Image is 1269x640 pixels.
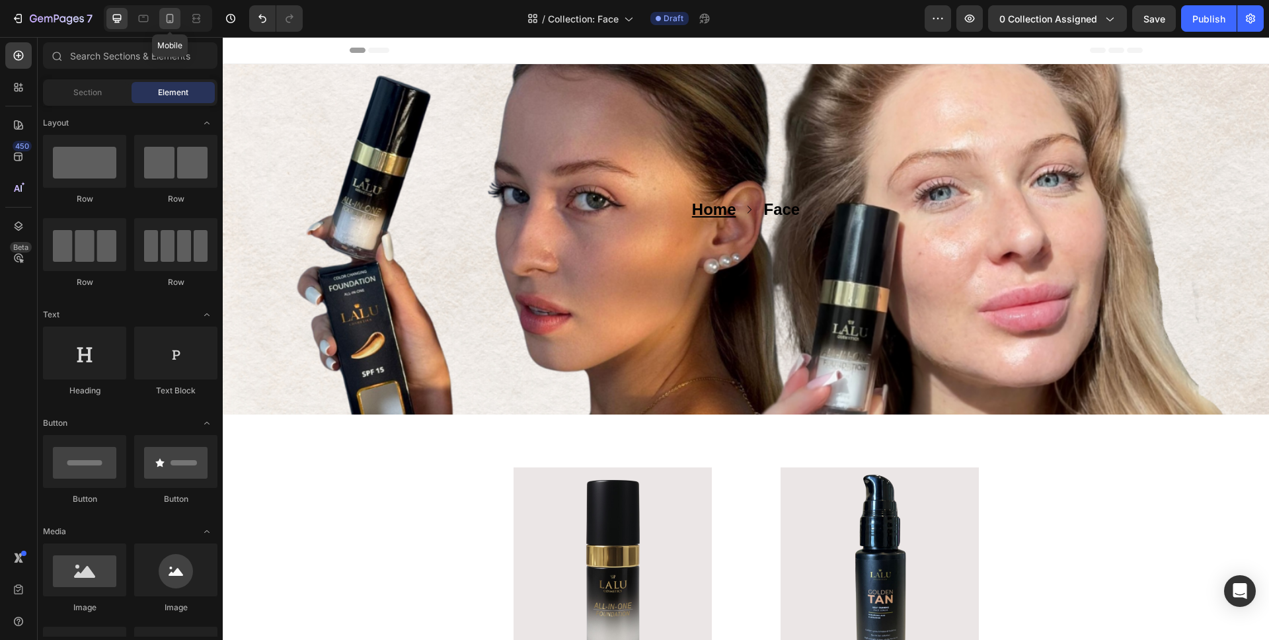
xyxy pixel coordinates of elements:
[134,385,217,397] div: Text Block
[134,493,217,505] div: Button
[43,117,69,129] span: Layout
[43,493,126,505] div: Button
[469,163,514,181] a: Home
[541,161,577,184] p: Face
[1224,575,1256,607] div: Open Intercom Messenger
[73,87,102,99] span: Section
[43,417,67,429] span: Button
[548,12,619,26] span: Collection: Face
[988,5,1127,32] button: 0 collection assigned
[249,5,303,32] div: Undo/Redo
[542,12,545,26] span: /
[134,602,217,614] div: Image
[43,526,66,538] span: Media
[10,242,32,253] div: Beta
[999,12,1097,26] span: 0 collection assigned
[13,141,32,151] div: 450
[196,521,217,542] span: Toggle open
[196,112,217,134] span: Toggle open
[43,193,126,205] div: Row
[43,276,126,288] div: Row
[158,87,188,99] span: Element
[5,5,98,32] button: 7
[291,430,489,629] img: gempages_540347707940668548-311ef284-7695-415b-b560-dc11ef563867.png
[664,13,683,24] span: Draft
[558,430,756,629] img: gempages_540347707940668548-22be26d4-d9c8-4f8b-a8c7-47fdef6e61f7.png
[43,385,126,397] div: Heading
[87,11,93,26] p: 7
[134,193,217,205] div: Row
[43,42,217,69] input: Search Sections & Elements
[43,602,126,614] div: Image
[1143,13,1165,24] span: Save
[196,304,217,325] span: Toggle open
[134,276,217,288] div: Row
[1181,5,1237,32] button: Publish
[1192,12,1225,26] div: Publish
[1132,5,1176,32] button: Save
[196,413,217,434] span: Toggle open
[43,309,59,321] span: Text
[223,37,1269,640] iframe: Design area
